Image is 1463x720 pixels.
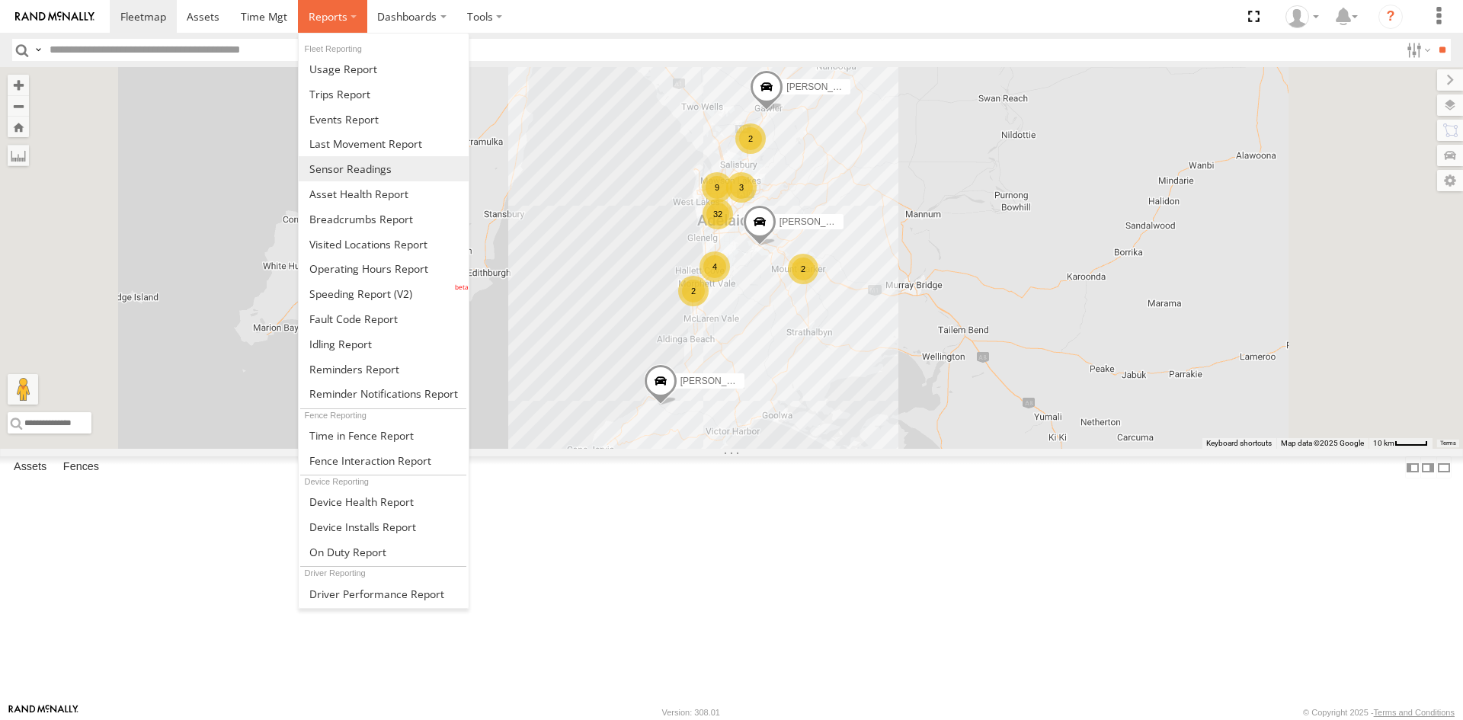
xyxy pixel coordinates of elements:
[299,331,469,357] a: Idling Report
[299,514,469,539] a: Device Installs Report
[1378,5,1403,29] i: ?
[299,539,469,565] a: On Duty Report
[299,581,469,606] a: Driver Performance Report
[299,423,469,448] a: Time in Fences Report
[8,145,29,166] label: Measure
[1280,5,1324,28] div: Peter Lu
[299,131,469,156] a: Last Movement Report
[299,206,469,232] a: Breadcrumbs Report
[735,123,766,154] div: 2
[299,181,469,206] a: Asset Health Report
[1420,456,1436,478] label: Dock Summary Table to the Right
[8,75,29,95] button: Zoom in
[678,276,709,306] div: 2
[1401,39,1433,61] label: Search Filter Options
[1436,456,1452,478] label: Hide Summary Table
[8,95,29,117] button: Zoom out
[299,156,469,181] a: Sensor Readings
[1437,170,1463,191] label: Map Settings
[699,251,730,282] div: 4
[299,357,469,382] a: Reminders Report
[703,199,733,229] div: 32
[15,11,94,22] img: rand-logo.svg
[1373,439,1394,447] span: 10 km
[1440,440,1456,446] a: Terms (opens in new tab)
[299,232,469,257] a: Visited Locations Report
[299,281,469,306] a: Fleet Speed Report (V2)
[8,374,38,405] button: Drag Pegman onto the map to open Street View
[788,254,818,284] div: 2
[299,107,469,132] a: Full Events Report
[702,172,732,203] div: 9
[1206,438,1272,449] button: Keyboard shortcuts
[662,708,720,717] div: Version: 308.01
[1281,439,1364,447] span: Map data ©2025 Google
[8,705,78,720] a: Visit our Website
[1405,456,1420,478] label: Dock Summary Table to the Left
[299,489,469,514] a: Device Health Report
[1369,438,1433,449] button: Map Scale: 10 km per 40 pixels
[6,457,54,478] label: Assets
[299,256,469,281] a: Asset Operating Hours Report
[680,376,756,386] span: [PERSON_NAME]
[726,172,757,203] div: 3
[8,117,29,137] button: Zoom Home
[1374,708,1455,717] a: Terms and Conditions
[299,306,469,331] a: Fault Code Report
[299,56,469,82] a: Usage Report
[56,457,107,478] label: Fences
[299,606,469,631] a: Assignment Report
[786,81,862,91] span: [PERSON_NAME]
[1303,708,1455,717] div: © Copyright 2025 -
[299,82,469,107] a: Trips Report
[299,448,469,473] a: Fence Interaction Report
[299,382,469,407] a: Service Reminder Notifications Report
[32,39,44,61] label: Search Query
[780,216,855,227] span: [PERSON_NAME]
